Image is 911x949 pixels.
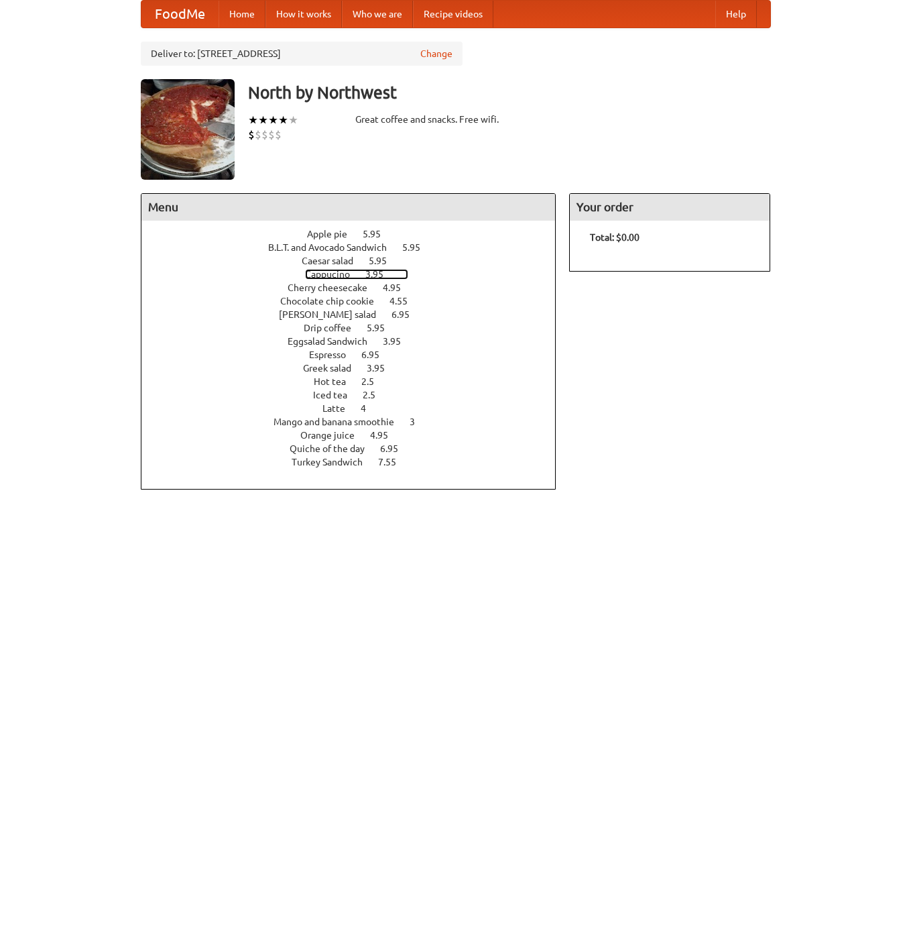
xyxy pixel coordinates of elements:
span: Cappucino [305,269,363,280]
li: $ [261,127,268,142]
span: Greek salad [303,363,365,374]
a: Cappucino 3.95 [305,269,408,280]
span: 2.5 [363,390,389,400]
span: 6.95 [380,443,412,454]
span: Caesar salad [302,256,367,266]
span: 4 [361,403,379,414]
li: $ [275,127,282,142]
span: 3.95 [365,269,397,280]
a: Iced tea 2.5 [313,390,400,400]
span: 5.95 [402,242,434,253]
span: Chocolate chip cookie [280,296,387,306]
span: 4.95 [383,282,414,293]
span: 4.95 [370,430,402,441]
a: Espresso 6.95 [309,349,404,360]
span: 7.55 [378,457,410,467]
span: Quiche of the day [290,443,378,454]
span: Orange juice [300,430,368,441]
a: Apple pie 5.95 [307,229,406,239]
a: Eggsalad Sandwich 3.95 [288,336,426,347]
a: Turkey Sandwich 7.55 [292,457,421,467]
span: 5.95 [363,229,394,239]
a: B.L.T. and Avocado Sandwich 5.95 [268,242,445,253]
span: [PERSON_NAME] salad [279,309,389,320]
h4: Menu [141,194,556,221]
a: How it works [265,1,342,27]
span: Hot tea [314,376,359,387]
span: 6.95 [391,309,423,320]
a: Cherry cheesecake 4.95 [288,282,426,293]
a: Change [420,47,452,60]
span: Espresso [309,349,359,360]
span: Eggsalad Sandwich [288,336,381,347]
span: Turkey Sandwich [292,457,376,467]
span: Mango and banana smoothie [274,416,408,427]
a: Greek salad 3.95 [303,363,410,374]
span: Apple pie [307,229,361,239]
span: 4.55 [389,296,421,306]
a: [PERSON_NAME] salad 6.95 [279,309,434,320]
li: $ [248,127,255,142]
a: Mango and banana smoothie 3 [274,416,440,427]
span: 3.95 [367,363,398,374]
li: ★ [268,113,278,127]
li: ★ [278,113,288,127]
li: ★ [288,113,298,127]
a: Caesar salad 5.95 [302,256,412,266]
li: $ [268,127,275,142]
a: Latte 4 [322,403,391,414]
span: 5.95 [367,323,398,333]
span: 3.95 [383,336,414,347]
li: $ [255,127,261,142]
span: Iced tea [313,390,361,400]
li: ★ [248,113,258,127]
div: Deliver to: [STREET_ADDRESS] [141,42,463,66]
li: ★ [258,113,268,127]
a: Chocolate chip cookie 4.55 [280,296,432,306]
a: Hot tea 2.5 [314,376,399,387]
a: Recipe videos [413,1,493,27]
div: Great coffee and snacks. Free wifi. [355,113,556,126]
span: 5.95 [369,256,400,266]
h3: North by Northwest [248,79,771,106]
span: Drip coffee [304,323,365,333]
a: FoodMe [141,1,219,27]
span: 3 [410,416,428,427]
span: B.L.T. and Avocado Sandwich [268,242,400,253]
a: Drip coffee 5.95 [304,323,410,333]
span: Cherry cheesecake [288,282,381,293]
a: Home [219,1,265,27]
h4: Your order [570,194,770,221]
a: Who we are [342,1,413,27]
b: Total: $0.00 [590,232,640,243]
a: Orange juice 4.95 [300,430,413,441]
a: Quiche of the day 6.95 [290,443,423,454]
span: 2.5 [361,376,387,387]
a: Help [715,1,757,27]
span: Latte [322,403,359,414]
span: 6.95 [361,349,393,360]
img: angular.jpg [141,79,235,180]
